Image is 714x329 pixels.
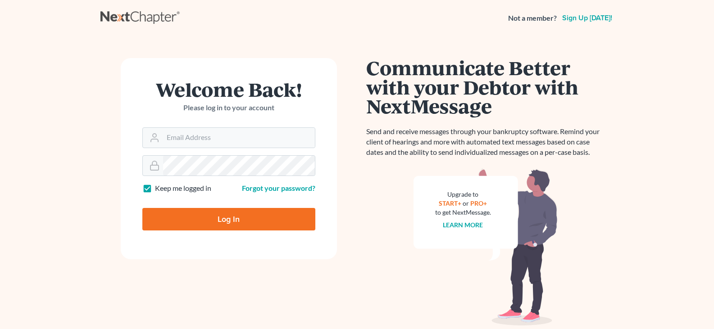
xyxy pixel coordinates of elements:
[470,199,487,207] a: PRO+
[414,168,558,326] img: nextmessage_bg-59042aed3d76b12b5cd301f8e5b87938c9018125f34e5fa2b7a6b67550977c72.svg
[366,58,605,116] h1: Communicate Better with your Debtor with NextMessage
[366,126,605,158] p: Send and receive messages through your bankruptcy software. Remind your client of hearings and mo...
[435,208,491,217] div: to get NextMessage.
[155,183,211,194] label: Keep me logged in
[443,221,483,229] a: Learn more
[142,208,315,230] input: Log In
[439,199,461,207] a: START+
[142,80,315,99] h1: Welcome Back!
[163,128,315,148] input: Email Address
[463,199,469,207] span: or
[435,190,491,199] div: Upgrade to
[508,13,557,23] strong: Not a member?
[242,184,315,192] a: Forgot your password?
[142,103,315,113] p: Please log in to your account
[560,14,614,22] a: Sign up [DATE]!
